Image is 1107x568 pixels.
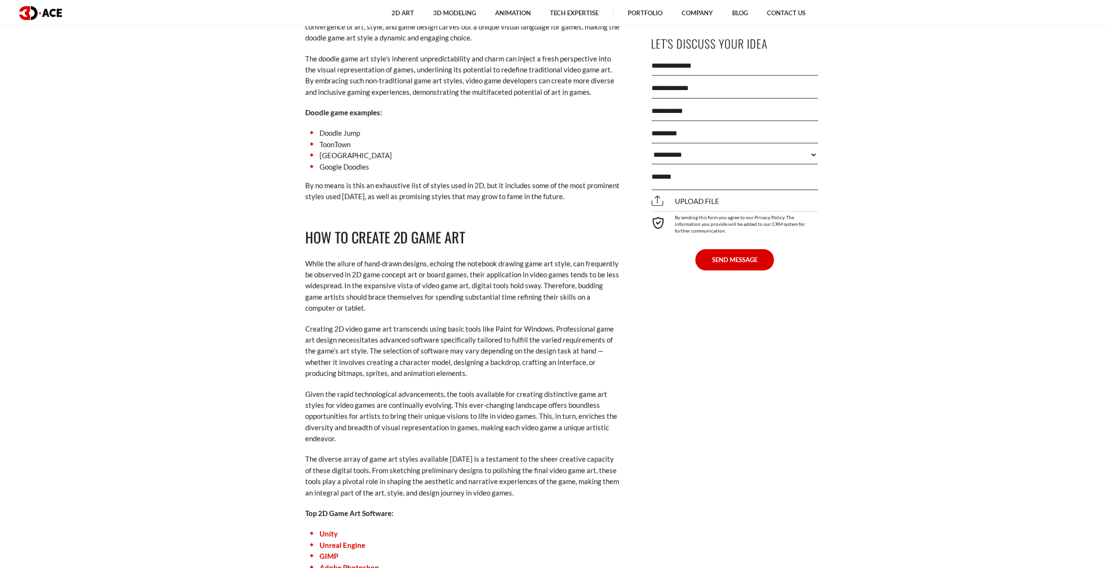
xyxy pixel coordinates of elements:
div: By sending this form you agree to our Privacy Policy. The information you provide will be added t... [652,212,818,234]
p: Given the rapid technological advancements, the tools available for creating distinctive game art... [306,389,621,445]
li: [GEOGRAPHIC_DATA] [306,150,621,161]
span: Upload file [652,197,720,205]
p: Let's Discuss Your Idea [652,33,818,54]
p: Creating 2D video game art transcends using basic tools like Paint for Windows. Professional game... [306,324,621,379]
button: SEND MESSAGE [695,250,774,271]
li: ToonTown [306,139,621,150]
a: Unity [320,529,338,538]
li: Doodle Jump [306,128,621,139]
p: While the allure of hand-drawn designs, echoing the notebook drawing game art style, can frequent... [306,258,621,314]
strong: Top 2D Game Art Software: [306,509,394,517]
p: By no means is this an exhaustive list of styles used in 2D, but it includes some of the most pro... [306,180,621,203]
a: Unreal Engine [320,541,366,549]
img: logo dark [19,6,62,20]
strong: Doodle game examples: [306,108,383,117]
p: The doodle game art style’s inherent unpredictability and charm can inject a fresh perspective in... [306,53,621,98]
li: Google Doodles [306,162,621,172]
p: The diverse array of game art styles available [DATE] is a testament to the sheer creative capaci... [306,454,621,498]
a: GIMP [320,552,339,560]
h2: How to Create 2D Game Art [306,226,621,249]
